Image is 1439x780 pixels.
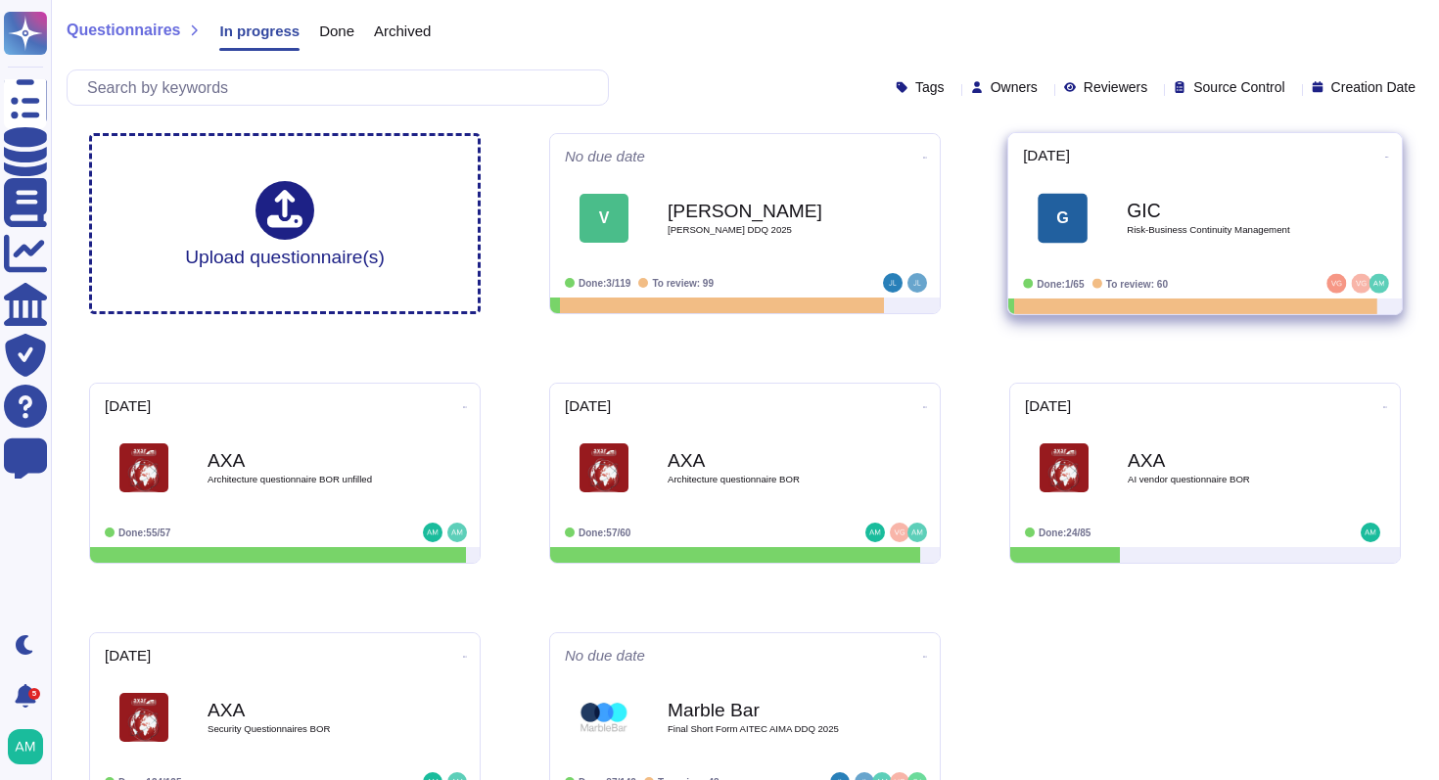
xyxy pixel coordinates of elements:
img: user [883,273,903,293]
b: AXA [668,451,863,470]
span: Reviewers [1084,80,1147,94]
img: user [907,273,927,293]
span: In progress [219,23,300,38]
span: Done [319,23,354,38]
b: Marble Bar [668,701,863,719]
span: To review: 99 [652,278,714,289]
img: user [865,523,885,542]
img: Logo [119,693,168,742]
span: [DATE] [565,398,611,413]
div: Upload questionnaire(s) [185,181,385,266]
span: Owners [991,80,1038,94]
span: Done: 3/119 [579,278,630,289]
img: Logo [1040,443,1089,492]
b: AXA [208,451,403,470]
button: user [4,725,57,768]
span: Archived [374,23,431,38]
img: user [8,729,43,764]
span: No due date [565,149,645,163]
span: Creation Date [1331,80,1416,94]
span: [DATE] [1023,148,1070,162]
img: user [423,523,442,542]
div: 5 [28,688,40,700]
img: user [1351,274,1370,294]
span: Architecture questionnaire BOR [668,475,863,484]
input: Search by keywords [77,70,608,105]
div: G [1038,194,1088,244]
span: Final Short Form AITEC AIMA DDQ 2025 [668,724,863,734]
b: AXA [208,701,403,719]
img: user [447,523,467,542]
b: [PERSON_NAME] [668,202,863,220]
img: Logo [119,443,168,492]
span: Done: 57/60 [579,528,630,538]
span: [PERSON_NAME] DDQ 2025 [668,225,863,235]
span: [DATE] [105,648,151,663]
img: Logo [580,443,628,492]
img: user [907,523,927,542]
span: Security Questionnaires BOR [208,724,403,734]
img: Logo [580,693,628,742]
img: user [890,523,909,542]
span: [DATE] [105,398,151,413]
img: user [1361,523,1380,542]
img: user [1369,274,1389,294]
span: Questionnaires [67,23,180,38]
span: AI vendor questionnaire BOR [1128,475,1323,484]
span: Done: 55/57 [118,528,170,538]
span: Architecture questionnaire BOR unfilled [208,475,403,484]
span: To review: 60 [1106,278,1168,289]
b: AXA [1128,451,1323,470]
b: GIC [1127,202,1324,220]
span: No due date [565,648,645,663]
span: [DATE] [1025,398,1071,413]
span: Done: 24/85 [1039,528,1091,538]
div: V [580,194,628,243]
img: user [1326,274,1346,294]
span: Source Control [1193,80,1284,94]
span: Risk-Business Continuity Management [1127,225,1324,235]
span: Tags [915,80,945,94]
span: Done: 1/65 [1037,278,1084,289]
